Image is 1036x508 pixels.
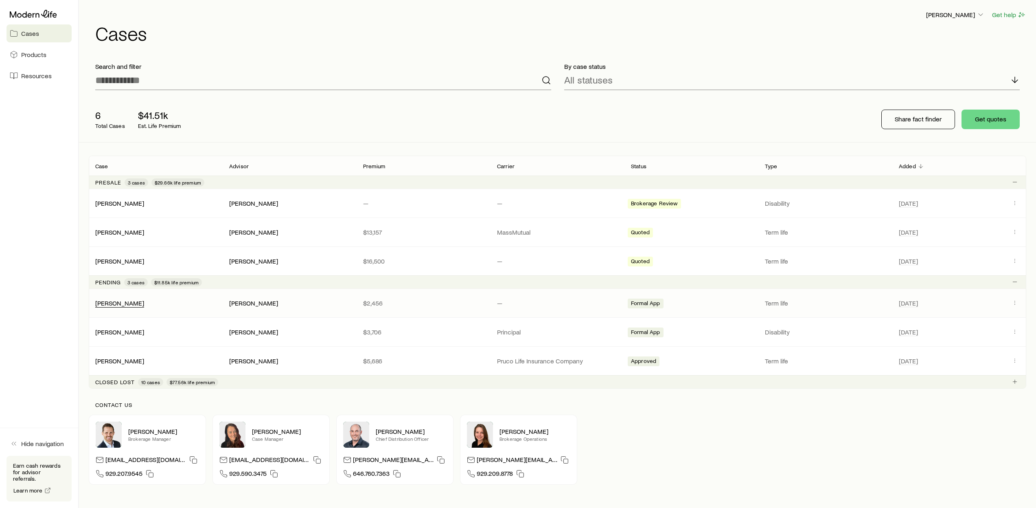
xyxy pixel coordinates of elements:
[497,357,618,365] p: Pruco Life Insurance Company
[89,156,1026,389] div: Client cases
[343,422,369,448] img: Dan Pierson
[499,435,570,442] p: Brokerage Operations
[899,357,918,365] span: [DATE]
[363,199,484,207] p: —
[564,62,1020,70] p: By case status
[96,422,122,448] img: Nick Weiler
[353,469,390,480] span: 646.760.7363
[899,328,918,336] span: [DATE]
[363,163,385,169] p: Premium
[95,357,144,365] a: [PERSON_NAME]
[229,257,278,266] div: [PERSON_NAME]
[229,228,278,237] div: [PERSON_NAME]
[7,456,72,501] div: Earn cash rewards for advisor referrals.Learn more
[497,328,618,336] p: Principal
[881,110,955,129] button: Share fact finder
[105,455,186,466] p: [EMAIL_ADDRESS][DOMAIN_NAME]
[141,379,160,385] span: 10 cases
[631,163,646,169] p: Status
[21,72,52,80] span: Resources
[7,24,72,42] a: Cases
[95,179,121,186] p: Presale
[765,328,886,336] p: Disability
[899,199,918,207] span: [DATE]
[95,23,1026,43] h1: Cases
[128,179,145,186] span: 3 cases
[363,328,484,336] p: $3,706
[376,435,447,442] p: Chief Distribution Officer
[899,228,918,236] span: [DATE]
[7,46,72,64] a: Products
[926,11,985,19] p: [PERSON_NAME]
[95,228,144,237] div: [PERSON_NAME]
[363,257,484,265] p: $16,500
[765,199,886,207] p: Disability
[95,110,125,121] p: 6
[95,357,144,365] div: [PERSON_NAME]
[564,74,613,86] p: All statuses
[497,257,618,265] p: —
[497,299,618,307] p: —
[13,488,43,493] span: Learn more
[128,427,199,435] p: [PERSON_NAME]
[128,435,199,442] p: Brokerage Manager
[765,228,886,236] p: Term life
[95,199,144,207] a: [PERSON_NAME]
[497,228,618,236] p: MassMutual
[252,427,323,435] p: [PERSON_NAME]
[631,300,660,308] span: Formal App
[219,422,245,448] img: Abby McGuigan
[992,10,1026,20] button: Get help
[95,228,144,236] a: [PERSON_NAME]
[765,357,886,365] p: Term life
[252,435,323,442] p: Case Manager
[631,258,650,266] span: Quoted
[95,402,1020,408] p: Contact us
[95,257,144,265] a: [PERSON_NAME]
[631,358,656,366] span: Approved
[95,328,144,336] a: [PERSON_NAME]
[138,123,181,129] p: Est. Life Premium
[765,257,886,265] p: Term life
[105,469,142,480] span: 929.207.9545
[477,469,513,480] span: 929.209.8778
[21,440,64,448] span: Hide navigation
[229,328,278,336] div: [PERSON_NAME]
[631,229,650,238] span: Quoted
[138,110,181,121] p: $41.51k
[95,299,144,308] div: [PERSON_NAME]
[95,279,121,286] p: Pending
[127,279,145,286] span: 3 cases
[229,357,278,365] div: [PERSON_NAME]
[95,163,108,169] p: Case
[95,379,135,385] p: Closed lost
[170,379,215,385] span: $77.56k life premium
[154,279,199,286] span: $11.85k life premium
[497,163,515,169] p: Carrier
[962,110,1020,129] button: Get quotes
[926,10,985,20] button: [PERSON_NAME]
[497,199,618,207] p: —
[13,462,65,482] p: Earn cash rewards for advisor referrals.
[765,163,778,169] p: Type
[899,299,918,307] span: [DATE]
[899,163,916,169] p: Added
[477,455,557,466] p: [PERSON_NAME][EMAIL_ADDRESS][DOMAIN_NAME]
[95,62,551,70] p: Search and filter
[765,299,886,307] p: Term life
[229,199,278,208] div: [PERSON_NAME]
[229,163,249,169] p: Advisor
[631,200,678,209] span: Brokerage Review
[499,427,570,435] p: [PERSON_NAME]
[376,427,447,435] p: [PERSON_NAME]
[363,357,484,365] p: $5,686
[895,115,942,123] p: Share fact finder
[7,435,72,453] button: Hide navigation
[229,469,267,480] span: 929.590.3475
[21,51,46,59] span: Products
[155,179,201,186] span: $29.66k life premium
[631,329,660,337] span: Formal App
[7,67,72,85] a: Resources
